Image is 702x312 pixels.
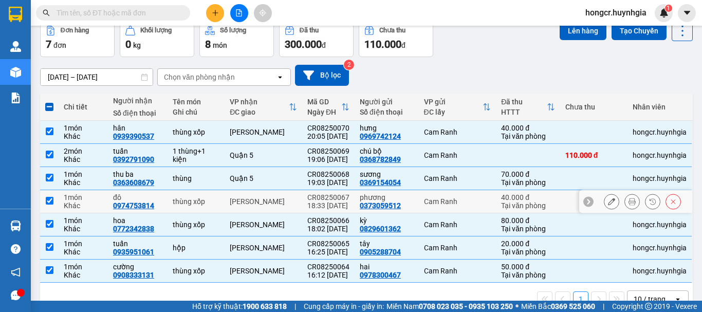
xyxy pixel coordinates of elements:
span: copyright [645,303,652,310]
span: question-circle [11,244,21,254]
div: hongcr.huynhgia [633,244,687,252]
span: | [294,301,296,312]
div: 0969742124 [9,33,81,48]
div: 20:05 [DATE] [307,132,349,140]
span: Gửi: [9,10,25,21]
span: 7 [46,38,51,50]
button: Đơn hàng7đơn [40,20,115,57]
div: đô [113,193,162,201]
span: 1 [667,5,670,12]
div: Cam Ranh [424,151,491,159]
img: logo-vxr [9,7,22,22]
th: Toggle SortBy [496,94,560,121]
div: CR08250067 [307,193,349,201]
div: [PERSON_NAME] [230,128,297,136]
div: cường [113,263,162,271]
span: caret-down [682,8,692,17]
div: hongcr.huynhgia [633,221,687,229]
button: Lên hàng [560,22,606,40]
div: 40.000 [8,65,82,77]
span: đ [322,41,326,49]
div: Chưa thu [379,27,405,34]
div: 1 món [64,170,103,178]
img: warehouse-icon [10,41,21,52]
div: 0905288704 [360,248,401,256]
div: Cam Ranh [424,244,491,252]
div: Quận 5 [230,174,297,182]
th: Toggle SortBy [302,94,355,121]
span: 110.000 [364,38,401,50]
div: [PERSON_NAME] [230,197,297,206]
button: Chưa thu110.000đ [359,20,433,57]
div: Tại văn phòng [501,248,555,256]
div: Khác [64,225,103,233]
img: warehouse-icon [10,67,21,78]
div: thùng xốp [173,267,219,275]
div: thùng xốp [173,221,219,229]
div: 110.000 đ [565,151,622,159]
div: 16:12 [DATE] [307,271,349,279]
div: Số điện thoại [360,108,414,116]
div: Ngày ĐH [307,108,341,116]
span: 0 [125,38,131,50]
div: 0772342838 [113,225,154,233]
button: Đã thu300.000đ [279,20,354,57]
div: Ghi chú [173,108,219,116]
div: Cam Ranh [424,197,491,206]
img: solution-icon [10,93,21,103]
svg: open [276,73,284,81]
span: Miền Bắc [521,301,595,312]
div: hoa [113,216,162,225]
div: 1 món [64,216,103,225]
div: HTTT [501,108,547,116]
div: [PERSON_NAME] [230,221,297,229]
th: Toggle SortBy [419,94,496,121]
div: hưng [360,124,414,132]
div: Khác [64,132,103,140]
div: 50.000 đ [501,263,555,271]
button: aim [254,4,272,22]
div: Tại văn phòng [501,132,555,140]
div: chú bộ [360,147,414,155]
div: Tại văn phòng [501,178,555,187]
div: thùng [173,174,219,182]
div: 0978300467 [360,271,401,279]
div: Cam Ranh [424,267,491,275]
span: plus [212,9,219,16]
div: tuấn [113,147,162,155]
span: Đã thu : [8,66,39,77]
div: 0363608679 [113,178,154,187]
div: Khác [64,155,103,163]
div: kỳ [360,216,414,225]
div: thùng xốp [173,197,219,206]
div: hưng [9,21,81,33]
span: hongcr.huynhgia [577,6,655,19]
div: 0969742124 [360,132,401,140]
div: CR08250068 [307,170,349,178]
div: [PERSON_NAME] [230,267,297,275]
span: 300.000 [285,38,322,50]
div: phương [360,193,414,201]
span: notification [11,267,21,277]
div: Tại văn phòng [501,225,555,233]
div: 40.000 đ [501,193,555,201]
div: 0939390537 [113,132,154,140]
div: hộp [173,244,219,252]
div: 20.000 đ [501,240,555,248]
span: món [213,41,227,49]
div: 0368782849 [360,155,401,163]
button: caret-down [678,4,696,22]
div: sương [360,170,414,178]
div: 1 món [64,193,103,201]
div: Chưa thu [565,103,622,111]
div: Đã thu [300,27,319,34]
span: đơn [53,41,66,49]
img: icon-new-feature [659,8,669,17]
div: [PERSON_NAME] [88,9,170,32]
div: 18:02 [DATE] [307,225,349,233]
div: hân [113,124,162,132]
span: Miền Nam [386,301,513,312]
div: Số lượng [220,27,246,34]
div: Tại văn phòng [501,271,555,279]
div: 1 món [64,263,103,271]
